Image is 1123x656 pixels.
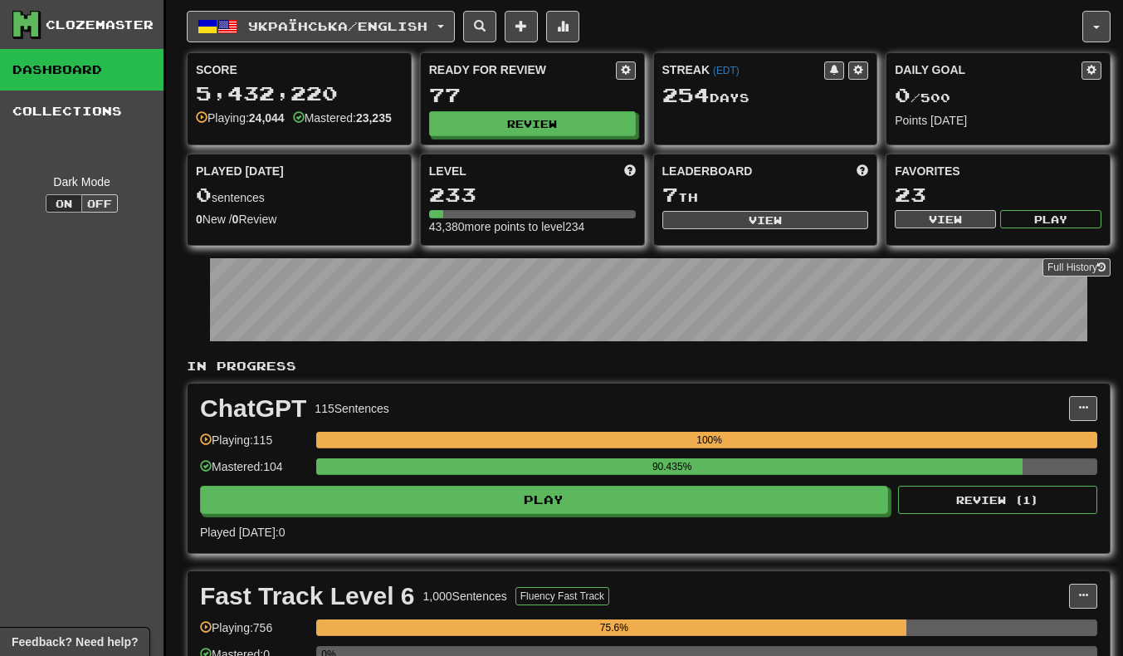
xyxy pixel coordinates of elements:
[248,19,427,33] span: Українська / English
[196,110,285,126] div: Playing:
[46,194,82,213] button: On
[429,184,636,205] div: 233
[429,218,636,235] div: 43,380 more points to level 234
[857,163,868,179] span: This week in points, UTC
[196,211,403,228] div: New / Review
[200,584,415,609] div: Fast Track Level 6
[662,85,869,106] div: Day s
[662,183,678,206] span: 7
[895,91,950,105] span: / 500
[12,634,138,650] span: Open feedback widget
[898,486,1097,514] button: Review (1)
[895,210,996,228] button: View
[423,588,507,605] div: 1,000 Sentences
[81,194,118,213] button: Off
[546,11,579,42] button: More stats
[196,163,284,179] span: Played [DATE]
[200,486,888,514] button: Play
[196,184,403,206] div: sentences
[293,110,392,126] div: Mastered:
[187,358,1111,375] p: In Progress
[249,111,285,125] strong: 24,044
[624,163,636,179] span: Score more points to level up
[200,396,306,421] div: ChatGPT
[187,11,455,42] button: Українська/English
[662,184,869,206] div: th
[429,111,636,136] button: Review
[662,163,753,179] span: Leaderboard
[232,213,239,226] strong: 0
[463,11,496,42] button: Search sentences
[1000,210,1101,228] button: Play
[713,65,740,76] a: (EDT)
[200,458,308,486] div: Mastered: 104
[356,111,392,125] strong: 23,235
[196,213,203,226] strong: 0
[662,83,710,106] span: 254
[662,211,869,229] button: View
[12,174,151,190] div: Dark Mode
[895,163,1101,179] div: Favorites
[321,619,906,636] div: 75.6%
[46,17,154,33] div: Clozemaster
[895,184,1101,205] div: 23
[200,526,285,539] span: Played [DATE]: 0
[515,587,609,605] button: Fluency Fast Track
[429,61,616,78] div: Ready for Review
[1042,258,1111,277] a: Full History
[200,619,308,647] div: Playing: 756
[505,11,538,42] button: Add sentence to collection
[895,112,1101,129] div: Points [DATE]
[321,432,1097,448] div: 100%
[321,458,1023,475] div: 90.435%
[895,61,1081,80] div: Daily Goal
[662,61,825,78] div: Streak
[315,400,389,417] div: 115 Sentences
[196,183,212,206] span: 0
[196,83,403,104] div: 5,432,220
[429,163,466,179] span: Level
[429,85,636,105] div: 77
[895,83,911,106] span: 0
[200,432,308,459] div: Playing: 115
[196,61,403,78] div: Score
